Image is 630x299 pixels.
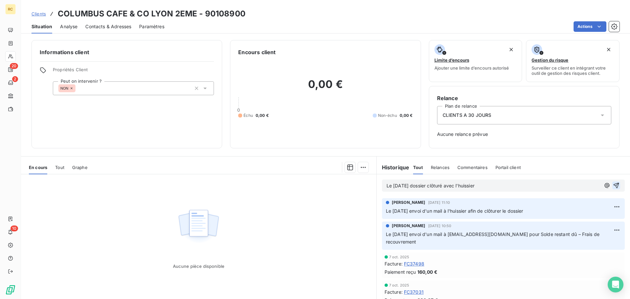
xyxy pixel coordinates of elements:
span: Aucune relance prévue [437,131,611,138]
span: Aucune pièce disponible [173,264,224,269]
span: 0,00 € [400,113,413,118]
span: 0 [237,107,240,113]
button: Actions [574,21,606,32]
span: Le [DATE] envoi d'un mail à l'huissier afin de clôturer le dossier [386,208,523,214]
span: 7 oct. 2025 [389,255,409,259]
h6: Encours client [238,48,276,56]
button: Gestion du risqueSurveiller ce client en intégrant votre outil de gestion des risques client. [526,40,619,82]
span: Facture : [385,288,403,295]
div: RC [5,4,16,14]
span: Paiement reçu [385,268,416,275]
span: CLIENTS A 30 JOURS [443,112,492,118]
span: 7 oct. 2025 [389,283,409,287]
span: Relances [431,165,450,170]
input: Ajouter une valeur [75,85,81,91]
span: FC37498 [404,260,424,267]
span: Contacts & Adresses [85,23,131,30]
span: Paramètres [139,23,164,30]
span: En cours [29,165,47,170]
span: 160,00 € [417,268,437,275]
span: Propriétés Client [53,67,214,76]
a: Clients [31,11,46,17]
span: [DATE] 11:10 [428,201,450,204]
span: Gestion du risque [532,57,568,63]
h2: 0,00 € [238,78,412,97]
span: Clients [31,11,46,16]
span: Analyse [60,23,77,30]
span: Tout [55,165,64,170]
h6: Informations client [40,48,214,56]
span: [PERSON_NAME] [392,223,426,229]
span: [PERSON_NAME] [392,200,426,205]
span: Échu [243,113,253,118]
span: Portail client [495,165,521,170]
span: Situation [31,23,52,30]
div: Open Intercom Messenger [608,277,623,292]
span: Surveiller ce client en intégrant votre outil de gestion des risques client. [532,65,614,76]
span: Facture : [385,260,403,267]
span: Commentaires [457,165,488,170]
h6: Historique [377,163,409,171]
span: 10 [10,225,18,231]
span: 20 [10,63,18,69]
span: FC37031 [404,288,424,295]
span: 2 [12,76,18,82]
span: Tout [413,165,423,170]
span: Le [DATE] dossier clôturé avec l'huissier [387,183,474,188]
span: [DATE] 10:50 [428,224,451,228]
span: Limite d’encours [434,57,469,63]
span: Ajouter une limite d’encours autorisé [434,65,509,71]
span: NON [60,86,68,90]
span: Non-échu [378,113,397,118]
span: Graphe [72,165,88,170]
button: Limite d’encoursAjouter une limite d’encours autorisé [429,40,522,82]
span: 0,00 € [256,113,269,118]
h3: COLUMBUS CAFE & CO LYON 2EME - 90108900 [58,8,245,20]
h6: Relance [437,94,611,102]
img: Empty state [178,206,220,247]
span: Le [DATE] envoi d'un mail à [EMAIL_ADDRESS][DOMAIN_NAME] pour Solde restant dû – Frais de recouvr... [386,231,601,245]
img: Logo LeanPay [5,285,16,295]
